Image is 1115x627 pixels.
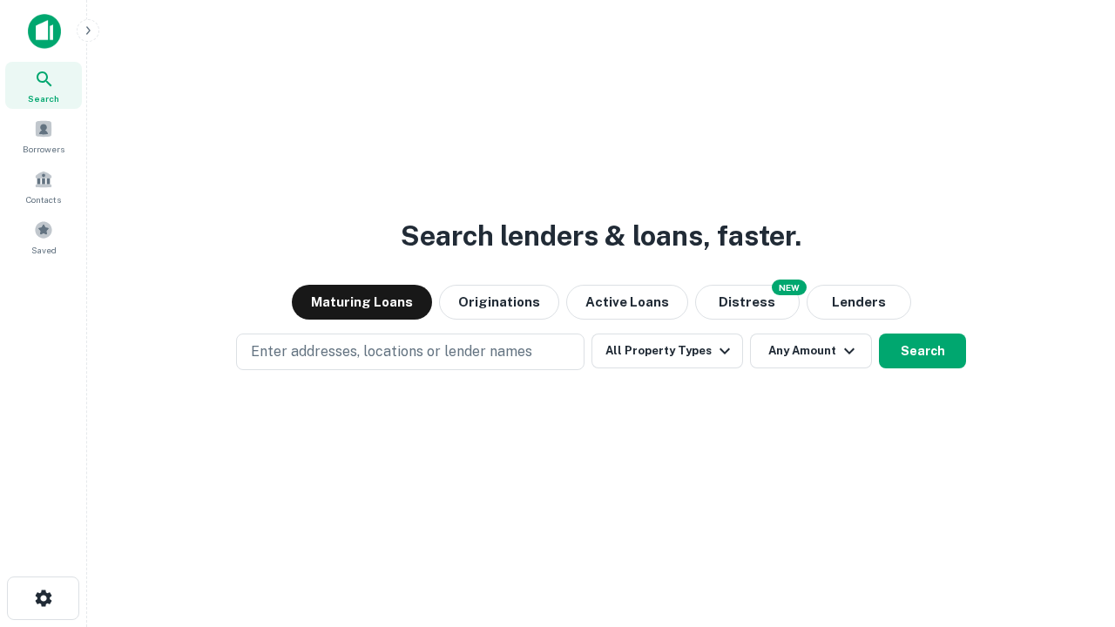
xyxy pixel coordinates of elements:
[26,192,61,206] span: Contacts
[879,334,966,368] button: Search
[23,142,64,156] span: Borrowers
[28,91,59,105] span: Search
[807,285,911,320] button: Lenders
[292,285,432,320] button: Maturing Loans
[772,280,807,295] div: NEW
[566,285,688,320] button: Active Loans
[591,334,743,368] button: All Property Types
[28,14,61,49] img: capitalize-icon.png
[5,112,82,159] a: Borrowers
[1028,488,1115,571] iframe: Chat Widget
[5,213,82,260] a: Saved
[401,215,801,257] h3: Search lenders & loans, faster.
[750,334,872,368] button: Any Amount
[31,243,57,257] span: Saved
[695,285,800,320] button: Search distressed loans with lien and other non-mortgage details.
[236,334,585,370] button: Enter addresses, locations or lender names
[5,163,82,210] a: Contacts
[5,62,82,109] a: Search
[251,341,532,362] p: Enter addresses, locations or lender names
[439,285,559,320] button: Originations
